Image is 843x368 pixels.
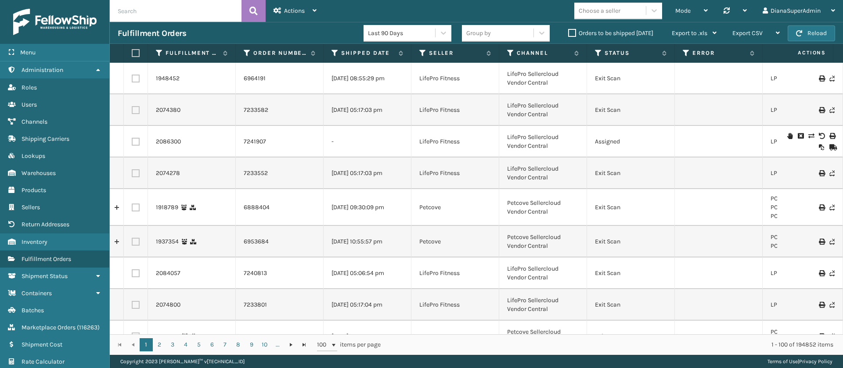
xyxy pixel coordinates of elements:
span: Administration [22,66,63,74]
td: [DATE] 10:55:57 pm [324,226,411,257]
i: Never Shipped [829,333,835,339]
td: LifePro Sellercloud Vendor Central [499,157,587,189]
span: Actions [284,7,305,14]
label: Shipped Date [341,49,394,57]
a: PC-LTTRWRPBG-PRRTK: 3 [771,328,841,336]
span: Shipment Cost [22,341,62,348]
td: LifePro Sellercloud Vendor Central [499,257,587,289]
td: Exit Scan [587,226,675,257]
td: [DATE] 08:55:29 pm [324,63,411,94]
a: 1939995 [156,332,179,341]
i: Never Shipped [829,302,835,308]
td: LifePro Sellercloud Vendor Central [499,289,587,321]
td: Exit Scan [587,189,675,226]
a: 10 [258,338,271,351]
td: Petcove [411,189,499,226]
i: Never Shipped [829,170,835,176]
a: PC-LTTRWRPBG-PRRTK: 3 [771,233,841,241]
div: Group by [466,29,491,38]
a: LP-WVRM-BLK [771,75,811,82]
a: 3 [166,338,179,351]
a: LP-HBBT-GRY [771,106,808,114]
td: Exit Scan [587,157,675,189]
div: | [767,355,832,368]
span: Rate Calculator [22,358,65,365]
span: Batches [22,307,44,314]
i: Print Label [819,239,824,245]
a: 4 [179,338,192,351]
td: Petcove Sellercloud Vendor Central [499,226,587,257]
a: 2 [153,338,166,351]
td: LifePro Fitness [411,257,499,289]
span: Inventory [22,238,47,246]
span: Warehouses [22,169,56,177]
a: 2074278 [156,169,180,178]
i: On Hold [787,133,793,139]
a: Privacy Policy [799,358,832,364]
a: LP-GLTBLST-BLK [771,301,816,308]
i: Print Label [819,270,824,276]
td: [DATE] 10:57:07 pm [324,321,411,352]
i: Cancel Fulfillment Order [798,133,803,139]
a: 6953684 [244,237,269,246]
td: LifePro Sellercloud Vendor Central [499,94,587,126]
i: Mark as Shipped [829,144,835,150]
span: Export to .xls [672,29,707,37]
i: Print Label [819,107,824,113]
a: Go to the last page [298,338,311,351]
h3: Fulfillment Orders [118,28,186,39]
a: 5 [192,338,205,351]
td: [DATE] 05:17:03 pm [324,94,411,126]
td: LifePro Sellercloud Vendor Central [499,126,587,157]
i: Print Label [819,333,824,339]
span: Channels [22,118,47,125]
i: Print Label [829,133,835,139]
td: [DATE] 05:06:54 pm [324,257,411,289]
td: Petcove [411,321,499,352]
a: PC-PRRTK-GRY: 1 [771,242,817,250]
span: Export CSV [732,29,763,37]
label: Fulfillment Order Id [166,49,219,57]
a: 6 [205,338,219,351]
td: [DATE] 05:17:04 pm [324,289,411,321]
span: Products [22,186,46,194]
a: 1 [140,338,153,351]
a: 6888404 [244,203,270,212]
a: Terms of Use [767,358,798,364]
div: 1 - 100 of 194852 items [393,340,833,349]
i: Never Shipped [829,204,835,211]
a: 8 [232,338,245,351]
span: Fulfillment Orders [22,255,71,263]
span: Shipment Status [22,272,68,280]
td: LifePro Fitness [411,63,499,94]
i: Print Label [819,302,824,308]
a: 9 [245,338,258,351]
a: 7241907 [244,137,266,146]
a: 7233582 [244,106,268,114]
label: Orders to be shipped [DATE] [568,29,653,37]
i: Reoptimize [819,144,824,150]
i: Print Label [819,75,824,82]
a: 2086300 [156,137,181,146]
button: Reload [788,25,835,41]
p: Copyright 2023 [PERSON_NAME]™ v [TECHNICAL_ID] [120,355,245,368]
td: LifePro Fitness [411,126,499,157]
td: Exit Scan [587,321,675,352]
span: Sellers [22,204,40,211]
i: Void Label [819,133,824,139]
a: 7233801 [244,300,267,309]
i: Never Shipped [829,75,835,82]
td: - [324,126,411,157]
td: Petcove Sellercloud Vendor Central [499,321,587,352]
i: Never Shipped [829,107,835,113]
span: Menu [20,49,36,56]
label: Error [692,49,746,57]
a: LP-HBBT-GRY [771,269,808,277]
a: 6964191 [244,74,266,83]
a: 1918789 [156,203,178,212]
span: Marketplace Orders [22,324,76,331]
i: Print Label [819,204,824,211]
td: Petcove [411,226,499,257]
i: Print Label [819,170,824,176]
td: LifePro Sellercloud Vendor Central [499,63,587,94]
